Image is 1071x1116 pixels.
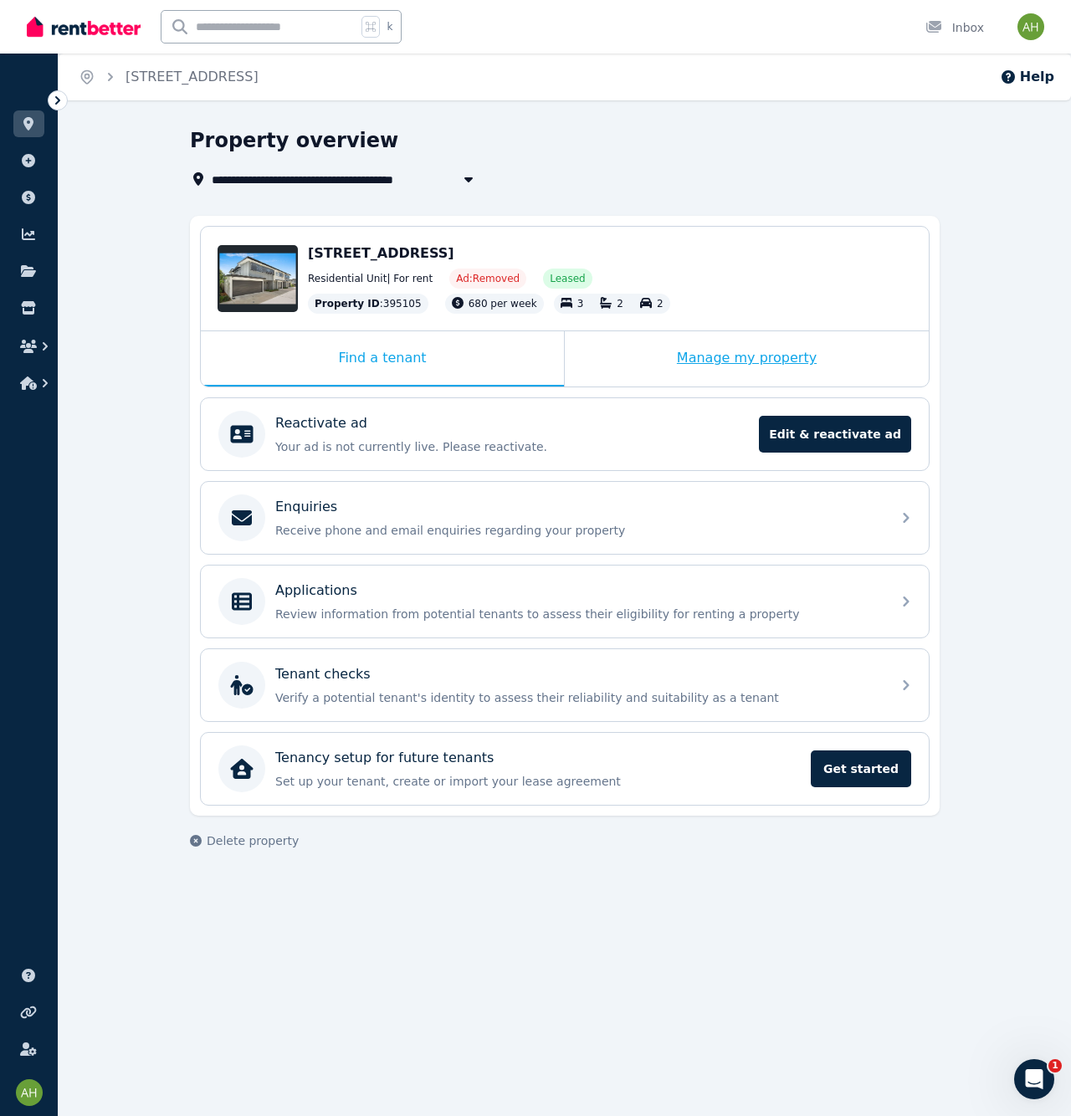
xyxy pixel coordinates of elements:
[275,606,881,622] p: Review information from potential tenants to assess their eligibility for renting a property
[275,522,881,539] p: Receive phone and email enquiries regarding your property
[925,19,984,36] div: Inbox
[27,14,141,39] img: RentBetter
[1014,1059,1054,1099] iframe: Intercom live chat
[207,832,299,849] span: Delete property
[201,331,564,387] div: Find a tenant
[308,245,454,261] span: [STREET_ADDRESS]
[275,413,367,433] p: Reactivate ad
[275,581,357,601] p: Applications
[201,649,929,721] a: Tenant checksVerify a potential tenant's identity to assess their reliability and suitability as ...
[657,298,664,310] span: 2
[275,748,494,768] p: Tenancy setup for future tenants
[308,294,428,314] div: : 395105
[201,482,929,554] a: EnquiriesReceive phone and email enquiries regarding your property
[190,832,299,849] button: Delete property
[387,20,392,33] span: k
[759,416,911,453] span: Edit & reactivate ad
[275,773,801,790] p: Set up your tenant, create or import your lease agreement
[201,398,929,470] a: Reactivate adYour ad is not currently live. Please reactivate.Edit & reactivate ad
[59,54,279,100] nav: Breadcrumb
[190,127,398,154] h1: Property overview
[550,272,585,285] span: Leased
[1017,13,1044,40] img: Alan Heywood
[13,92,66,104] span: ORGANISE
[275,438,749,455] p: Your ad is not currently live. Please reactivate.
[126,69,259,84] a: [STREET_ADDRESS]
[811,750,911,787] span: Get started
[1000,67,1054,87] button: Help
[275,689,881,706] p: Verify a potential tenant's identity to assess their reliability and suitability as a tenant
[565,331,929,387] div: Manage my property
[577,298,584,310] span: 3
[315,297,380,310] span: Property ID
[201,566,929,637] a: ApplicationsReview information from potential tenants to assess their eligibility for renting a p...
[308,272,433,285] span: Residential Unit | For rent
[275,664,371,684] p: Tenant checks
[275,497,337,517] p: Enquiries
[201,733,929,805] a: Tenancy setup for future tenantsSet up your tenant, create or import your lease agreementGet started
[469,298,537,310] span: 680 per week
[1048,1059,1062,1072] span: 1
[16,1079,43,1106] img: Alan Heywood
[617,298,623,310] span: 2
[456,272,520,285] span: Ad: Removed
